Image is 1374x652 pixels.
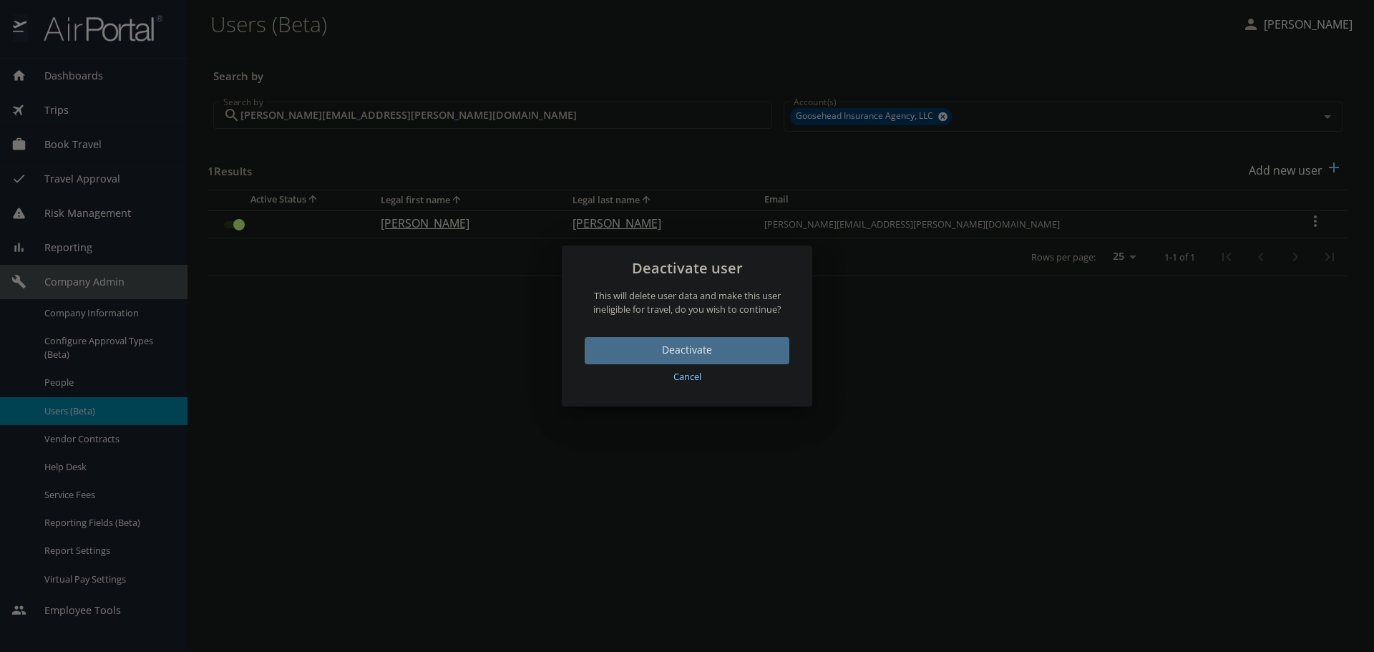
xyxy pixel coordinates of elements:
p: This will delete user data and make this user ineligible for travel, do you wish to continue? [579,289,795,316]
button: Deactivate [585,337,789,365]
h2: Deactivate user [579,257,795,280]
span: Deactivate [596,341,778,359]
span: Cancel [590,369,784,385]
button: Cancel [585,364,789,389]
